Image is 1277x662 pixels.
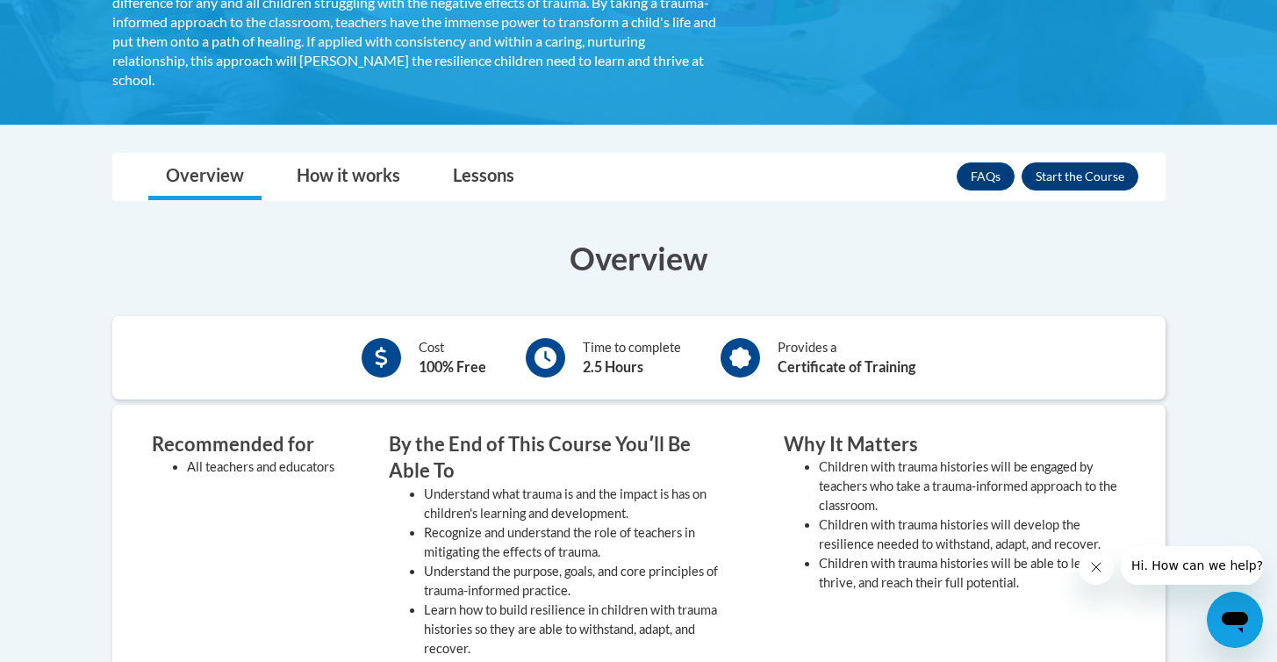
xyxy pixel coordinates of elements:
a: FAQs [957,162,1015,191]
iframe: Close message [1079,550,1114,585]
li: Learn how to build resilience in children with trauma histories so they are able to withstand, ad... [424,601,731,658]
h3: Overview [112,236,1166,280]
iframe: Message from company [1121,546,1263,585]
h3: Recommended for [152,431,336,458]
div: Provides a [778,338,915,378]
div: Time to complete [583,338,681,378]
b: 2.5 Hours [583,358,643,375]
li: Understand the purpose, goals, and core principles of trauma-informed practice. [424,562,731,601]
b: 100% Free [419,358,486,375]
li: Understand what trauma is and the impact is has on children's learning and development. [424,485,731,523]
b: Certificate of Training [778,358,915,375]
iframe: Button to launch messaging window [1207,592,1263,648]
a: Lessons [435,154,532,200]
h3: Why It Matters [784,431,1126,458]
a: Overview [148,154,262,200]
li: Children with trauma histories will be engaged by teachers who take a trauma-informed approach to... [819,457,1126,515]
a: How it works [279,154,418,200]
h3: By the End of This Course Youʹll Be Able To [389,431,731,486]
div: Cost [419,338,486,378]
li: Children with trauma histories will be able to learn, thrive, and reach their full potential. [819,554,1126,593]
button: Enroll [1022,162,1138,191]
li: All teachers and educators [187,457,336,477]
li: Children with trauma histories will develop the resilience needed to withstand, adapt, and recover. [819,515,1126,554]
li: Recognize and understand the role of teachers in mitigating the effects of trauma. [424,523,731,562]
